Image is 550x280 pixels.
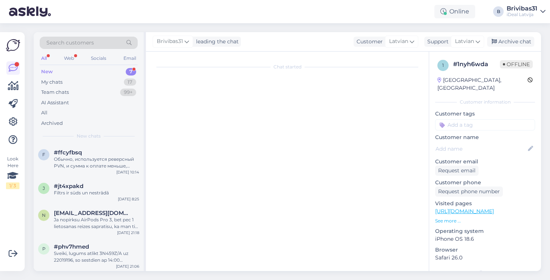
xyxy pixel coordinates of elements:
[193,38,239,46] div: leading the chat
[434,5,475,18] div: Online
[487,37,534,47] div: Archive chat
[354,38,383,46] div: Customer
[435,119,535,130] input: Add a tag
[435,166,479,176] div: Request email
[424,38,449,46] div: Support
[455,37,474,46] span: Latvian
[41,120,63,127] div: Archived
[453,60,500,69] div: # 1nyh6wda
[40,53,48,63] div: All
[435,99,535,105] div: Customer information
[389,37,408,46] span: Latvian
[54,250,139,264] div: Sveiki, lugums atlikt 3N459Z/A uz 22019196, so sestdien ap 14:00 iegadasos. Paldies!
[41,79,62,86] div: My chats
[42,246,46,252] span: p
[157,37,183,46] span: Brivibas31
[42,212,46,218] span: n
[116,169,139,175] div: [DATE] 10:14
[435,133,535,141] p: Customer name
[6,38,20,52] img: Askly Logo
[62,53,76,63] div: Web
[493,6,504,17] div: B
[54,156,139,169] div: Обычно, используется реверсный PVN, и сумма к оплате меньше, минус PVN
[54,216,139,230] div: Ja nopirksu AirPods Pro 3, bet pec 1 lietosanas reizes sapratisu, ka man tie ausis neder (krit ar...
[54,183,83,190] span: #jt4xpakd
[118,196,139,202] div: [DATE] 8:25
[435,246,535,254] p: Browser
[124,79,136,86] div: 17
[54,190,139,196] div: Filtrs ir sūds un nestrādā
[122,53,138,63] div: Email
[435,254,535,262] p: Safari 26.0
[442,62,444,68] span: 1
[435,235,535,243] p: iPhone OS 18.6
[435,200,535,207] p: Visited pages
[41,99,69,107] div: AI Assistant
[41,109,48,117] div: All
[435,269,535,276] div: Extra
[153,64,421,70] div: Chat started
[436,145,526,153] input: Add name
[42,152,45,157] span: f
[116,264,139,269] div: [DATE] 21:06
[54,243,89,250] span: #phv7hmed
[435,187,503,197] div: Request phone number
[507,12,537,18] div: iDeal Latvija
[41,89,69,96] div: Team chats
[435,227,535,235] p: Operating system
[54,210,132,216] span: niklass.niklassk@gmail.com
[435,179,535,187] p: Customer phone
[437,76,528,92] div: [GEOGRAPHIC_DATA], [GEOGRAPHIC_DATA]
[435,208,494,215] a: [URL][DOMAIN_NAME]
[54,149,82,156] span: #ffcyfbsq
[77,133,101,139] span: New chats
[6,182,19,189] div: 1 / 3
[120,89,136,96] div: 99+
[435,110,535,118] p: Customer tags
[46,39,94,47] span: Search customers
[435,218,535,224] p: See more ...
[117,230,139,236] div: [DATE] 21:18
[435,158,535,166] p: Customer email
[126,68,136,76] div: 7
[500,60,533,68] span: Offline
[43,185,45,191] span: j
[507,6,537,12] div: Brivibas31
[507,6,546,18] a: Brivibas31iDeal Latvija
[41,68,53,76] div: New
[6,156,19,189] div: Look Here
[89,53,108,63] div: Socials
